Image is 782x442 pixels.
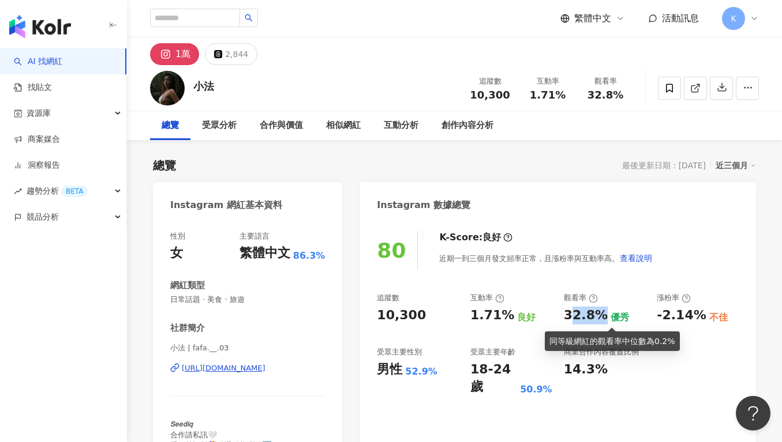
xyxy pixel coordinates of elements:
div: 2,844 [225,46,248,62]
span: 1.71% [530,89,566,101]
span: 86.3% [293,250,325,262]
div: BETA [61,186,88,197]
a: searchAI 找網紅 [14,56,62,67]
div: 10,300 [377,307,426,324]
div: 創作內容分析 [441,119,493,133]
div: 女 [170,244,183,262]
div: 良好 [517,311,536,324]
button: 查看說明 [619,247,653,270]
div: 受眾分析 [202,119,237,133]
div: 互動分析 [384,119,418,133]
div: 社群簡介 [170,322,205,334]
span: rise [14,187,22,195]
a: [URL][DOMAIN_NAME] [170,363,325,373]
div: 繁體中文 [240,244,290,262]
div: 52.9% [405,365,437,378]
div: 總覽 [162,119,179,133]
span: 小法 | fafa.__.03 [170,343,325,353]
div: Instagram 數據總覽 [377,199,470,211]
div: 追蹤數 [377,293,399,303]
div: 商業合作內容覆蓋比例 [564,347,639,357]
div: Instagram 網紅基本資料 [170,199,282,211]
div: 近期一到三個月發文頻率正常，且漲粉率與互動率高。 [439,247,653,270]
div: 受眾主要性別 [377,347,422,357]
button: 2,844 [205,43,257,65]
span: 資源庫 [27,100,51,126]
div: 近三個月 [716,158,756,173]
div: 互動率 [526,75,570,87]
div: 追蹤數 [468,75,512,87]
span: 10,300 [470,89,510,101]
div: 互動率 [470,293,504,303]
div: 優秀 [611,311,629,324]
div: 受眾主要年齡 [470,347,515,357]
iframe: Help Scout Beacon - Open [736,396,770,430]
div: 總覽 [153,157,176,173]
div: [URL][DOMAIN_NAME] [182,363,265,373]
div: 1萬 [175,46,190,62]
div: K-Score : [439,231,512,244]
div: 相似網紅 [326,119,361,133]
div: 小法 [193,79,214,93]
div: 不佳 [709,311,728,324]
div: 良好 [482,231,501,244]
span: K [731,12,736,25]
button: 1萬 [150,43,199,65]
span: search [245,14,253,22]
a: 洞察報告 [14,160,60,171]
div: 合作與價值 [260,119,303,133]
div: 主要語言 [240,231,270,241]
span: 日常話題 · 美食 · 旅遊 [170,294,325,305]
div: 14.3% [564,361,608,379]
div: 80 [377,239,406,262]
img: KOL Avatar [150,71,185,105]
span: 趨勢分析 [27,178,88,204]
a: 商案媒合 [14,134,60,145]
div: 最後更新日期：[DATE] [622,161,706,170]
span: 查看說明 [620,254,652,263]
div: 性別 [170,231,185,241]
div: -2.14% [657,307,706,324]
div: 32.8% [564,307,608,324]
div: 網紅類型 [170,279,205,292]
div: 18-24 歲 [470,361,517,396]
img: logo [9,15,71,38]
span: 活動訊息 [662,13,699,24]
span: 繁體中文 [574,12,611,25]
span: 競品分析 [27,204,59,230]
div: 觀看率 [583,75,627,87]
div: 1.71% [470,307,514,324]
div: 觀看率 [564,293,598,303]
div: 男性 [377,361,402,379]
div: 漲粉率 [657,293,691,303]
a: 找貼文 [14,82,52,93]
span: 32.8% [588,89,623,101]
div: 50.9% [520,383,552,396]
